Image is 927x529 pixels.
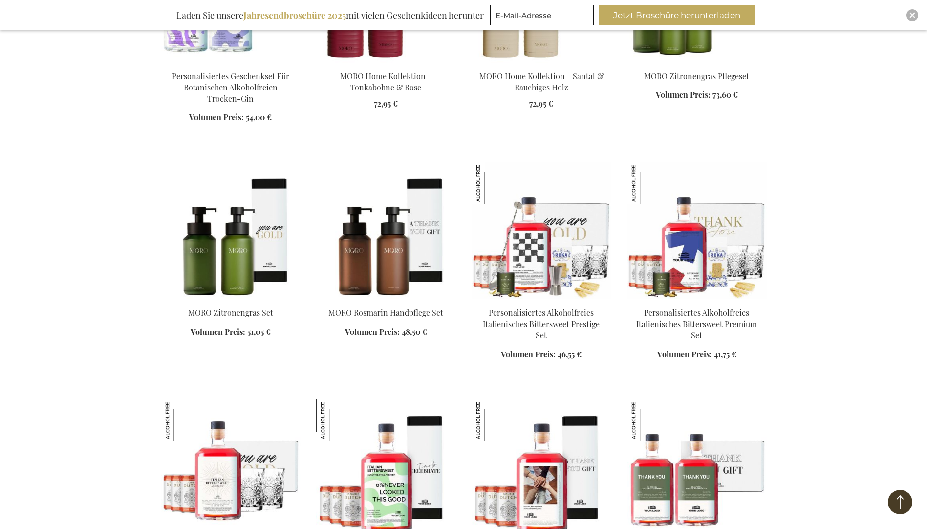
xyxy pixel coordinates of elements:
[472,162,514,204] img: Personalisiertes Alkoholfreies Italienisches Bittersweet Prestige Set
[656,89,738,101] a: Volumen Preis: 73,60 €
[558,349,582,359] span: 46,55 €
[328,308,443,318] a: MORO Rosmarin Handpflege Set
[246,112,272,122] span: 54,00 €
[472,162,611,299] img: Personalisiertes Alkoholfreies Italienisches Bittersweet Prestige Set
[316,59,456,68] a: Moro Home Collection - Tonka Bean & Rose
[191,327,271,338] a: Volumen Preis: 51,05 €
[627,295,767,305] a: Personalised Non-Alcoholic Italian Bittersweet Premium Set Personalisiertes Alkoholfreies Italien...
[657,349,712,359] span: Volumen Preis:
[472,59,611,68] a: MORO Home Kollektion - Santal & Rauchiges Holz
[501,349,582,360] a: Volumen Preis: 46,55 €
[909,12,915,18] img: Close
[627,162,767,299] img: Personalised Non-Alcoholic Italian Bittersweet Premium Set
[316,295,456,305] a: MORO Rosemary Handcare Set
[316,162,456,299] img: MORO Rosemary Handcare Set
[191,327,245,337] span: Volumen Preis:
[340,71,431,92] a: MORO Home Kollektion - Tonkabohne & Rose
[161,59,301,68] a: Personalised Non-Alcoholic Botanical Dry Gin Duo Gift Set
[188,308,273,318] a: MORO Zitronengras Set
[402,327,427,337] span: 48,50 €
[161,399,203,441] img: Personalisiertes Alkoholfreies Italienisches Bittersweet Geschenk
[172,71,289,104] a: Personalisiertes Geschenkset Für Botanischen Alkoholfreien Trocken-Gin
[712,89,738,100] span: 73,60 €
[627,162,669,204] img: Personalisiertes Alkoholfreies Italienisches Bittersweet Premium Set
[627,399,669,441] img: Personalisiertes Alkoholfreies Italienisches Bittersweet Duo-Geschenkset
[243,9,346,21] b: Jahresendbroschüre 2025
[374,98,398,109] span: 72,95 €
[483,308,600,340] a: Personalisiertes Alkoholfreies Italienisches Bittersweet Prestige Set
[656,89,711,100] span: Volumen Preis:
[644,71,749,81] a: MORO Zitronengras Pflegeset
[657,349,736,360] a: Volumen Preis: 41,75 €
[161,295,301,305] a: MORO Lemongrass Set
[636,308,757,340] a: Personalisiertes Alkoholfreies Italienisches Bittersweet Premium Set
[247,327,271,337] span: 51,05 €
[345,327,400,337] span: Volumen Preis:
[345,327,427,338] a: Volumen Preis: 48,50 €
[714,349,736,359] span: 41,75 €
[161,162,301,299] img: MORO Lemongrass Set
[627,59,767,68] a: MORO Lemongrass Care Set
[472,399,514,441] img: Personalisiertes Alkoholfreies Italienisches Bittersweet Set
[172,5,488,25] div: Laden Sie unsere mit vielen Geschenkideen herunter
[599,5,755,25] button: Jetzt Broschüre herunterladen
[189,112,244,122] span: Volumen Preis:
[906,9,918,21] div: Close
[501,349,556,359] span: Volumen Preis:
[490,5,594,25] input: E-Mail-Adresse
[490,5,597,28] form: marketing offers and promotions
[189,112,272,123] a: Volumen Preis: 54,00 €
[316,399,358,441] img: Personalisiertes Alkoholfreies Italienisches Bittersweet Set
[472,295,611,305] a: Personalisiertes Alkoholfreies Italienisches Bittersweet Prestige Set Personalisiertes Alkoholfre...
